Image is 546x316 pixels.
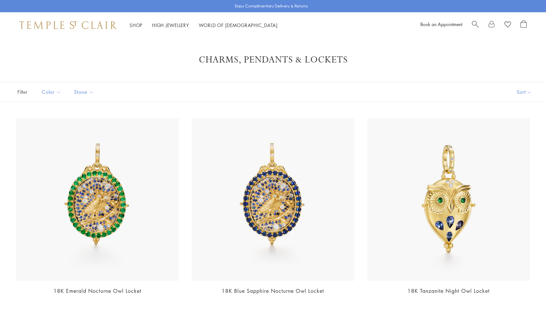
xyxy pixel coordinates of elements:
a: High JewelleryHigh Jewellery [152,22,189,28]
nav: Main navigation [129,21,278,29]
h1: Charms, Pendants & Lockets [26,54,520,66]
a: ShopShop [129,22,142,28]
a: World of [DEMOGRAPHIC_DATA]World of [DEMOGRAPHIC_DATA] [199,22,278,28]
a: Open Shopping Bag [521,20,527,30]
span: Color [39,88,66,96]
img: 18K Emerald Nocturne Owl Locket [16,118,179,281]
a: Search [472,20,479,30]
img: Temple St. Clair [19,21,117,29]
a: Book an Appointment [420,21,462,27]
button: Show sort by [502,82,546,102]
span: Stone [71,88,99,96]
a: 18K Tanzanite Night Owl Locket [407,287,490,294]
button: Stone [69,85,99,99]
img: 18K Tanzanite Night Owl Locket [367,118,530,281]
img: 18K Blue Sapphire Nocturne Owl Locket [192,118,354,281]
a: 18K Emerald Nocturne Owl Locket [53,287,141,294]
p: Enjoy Complimentary Delivery & Returns [235,3,308,9]
button: Color [37,85,66,99]
a: 18K Blue Sapphire Nocturne Owl Locket [222,287,324,294]
a: View Wishlist [504,20,511,30]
